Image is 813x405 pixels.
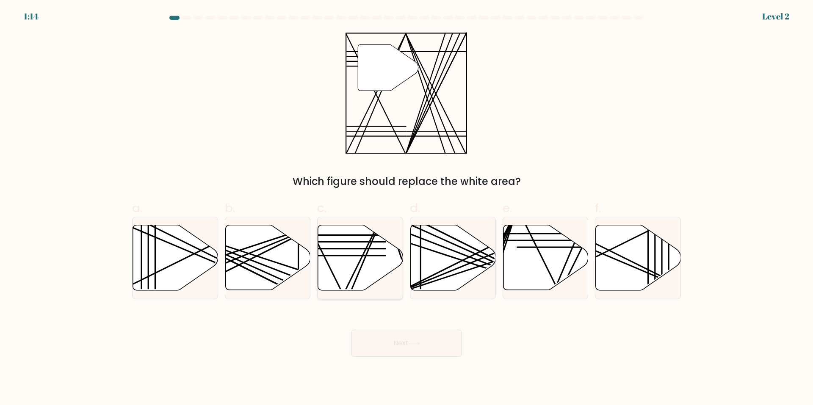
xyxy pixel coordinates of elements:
[503,200,512,216] span: e.
[317,200,326,216] span: c.
[351,330,462,357] button: Next
[410,200,420,216] span: d.
[358,44,418,91] g: "
[24,10,39,23] div: 1:14
[595,200,601,216] span: f.
[225,200,235,216] span: b.
[137,174,676,189] div: Which figure should replace the white area?
[762,10,789,23] div: Level 2
[132,200,142,216] span: a.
